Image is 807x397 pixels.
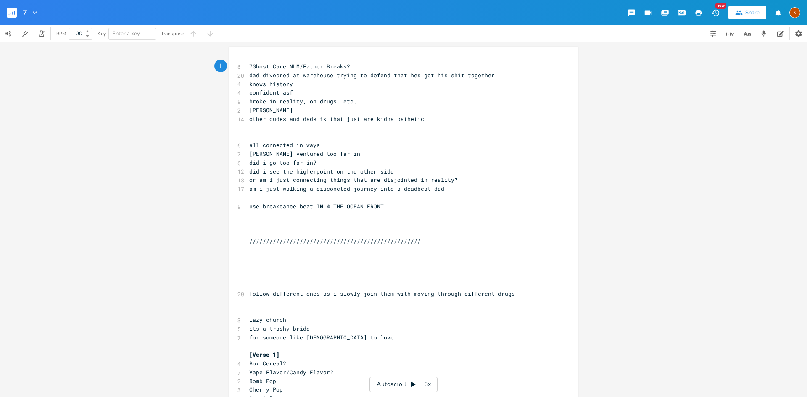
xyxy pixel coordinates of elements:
span: its a trashy bride [249,325,310,332]
div: Share [745,9,760,16]
span: Enter a key [112,30,140,37]
span: all connected in ways [249,141,320,149]
span: knows history [249,80,293,88]
div: Kat [789,7,800,18]
span: /////////////////////////////////////////////////// [249,237,421,245]
div: Key [98,31,106,36]
span: Vape Flavor/Candy Flavor? [249,368,333,376]
span: or am i just connecting things that are disjointed in reality? [249,176,458,184]
span: [PERSON_NAME] [249,106,293,114]
span: did i see the higherpoint on the other side [249,168,394,175]
span: for someone like [DEMOGRAPHIC_DATA] to love [249,334,394,341]
span: am i just walking a disconcted journey into a deadbeat dad [249,185,444,192]
span: Box Cereal? [249,360,286,367]
button: Share [728,6,766,19]
button: New [707,5,724,20]
span: 7 [23,9,27,16]
div: BPM [56,32,66,36]
span: dad divocred at warehouse trying to defend that hes got his shit together [249,71,495,79]
span: confident asf [249,89,293,96]
span: Bomb Pop [249,377,276,385]
span: 7Ghost Care NLM/Father Breaks? [249,63,350,70]
span: follow different ones as i slowly join them with moving through different drugs [249,290,515,297]
div: Autoscroll [369,377,438,392]
div: New [715,3,726,9]
span: lazy church [249,316,286,323]
span: other dudes and dads ik that just are kidna pathetic [249,115,424,123]
button: K [789,3,800,22]
span: broke in reality, on drugs, etc. [249,97,357,105]
span: did i go too far in? [249,159,316,166]
span: [Verse 1] [249,351,280,358]
span: Cherry Pop [249,386,283,393]
span: use breakdance beat IM @ THE OCEAN FRONT [249,202,384,210]
div: Transpose [161,31,184,36]
span: [PERSON_NAME] ventured too far in [249,150,360,158]
div: 3x [420,377,435,392]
